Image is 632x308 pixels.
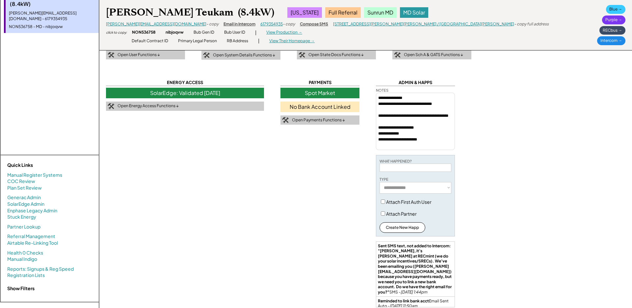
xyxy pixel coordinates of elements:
div: Intercom → [597,36,625,45]
div: NON536758 - MD - nibjoqvw [9,24,95,30]
img: tool-icon.png [108,103,114,109]
a: Enphase Legacy Admin [7,207,57,214]
div: Purple → [602,15,625,24]
div: - copy [206,21,219,27]
div: SMS - [378,243,453,295]
strong: Reminded to link bank acct [378,298,429,303]
a: [PERSON_NAME][EMAIL_ADDRESS][DOMAIN_NAME] [106,21,206,26]
div: Open System Details Functions ↓ [213,52,275,58]
img: tool-icon.png [299,52,305,58]
a: Reports: Signups & Reg Speed [7,266,74,272]
div: | [255,29,256,36]
div: Full Referral [325,7,361,18]
a: Stuck Energy [7,214,36,220]
a: 6179354935 [260,21,283,26]
div: TYPE [380,177,388,182]
label: Attach First Auth User [386,199,432,205]
div: View Their Homepage → [269,38,315,44]
div: Bub Gen ID [194,30,214,35]
div: Open State Docs Functions ↓ [308,52,364,58]
div: MD Solar [400,7,428,18]
div: Open Payments Functions ↓ [292,117,345,123]
div: click to copy: [106,30,127,35]
a: Manual Indigo [7,256,37,262]
div: NON536758 [132,30,156,35]
a: Generac Admin [7,194,41,201]
div: No Bank Account Linked [280,102,359,112]
div: PAYMENTS [280,79,359,86]
a: Referral Management [7,233,55,240]
div: Open User Functions ↓ [118,52,160,58]
img: tool-icon.png [282,117,289,123]
div: Spot Market [280,88,359,98]
div: ADMIN & HAPPS [376,79,455,86]
a: COC Review [7,178,35,185]
div: [US_STATE] [287,7,322,18]
div: Open Sch A & GATS Functions ↓ [404,52,463,58]
div: [PERSON_NAME] Teukam (8.4kW) [106,6,274,19]
a: Health 0 Checks [7,250,43,256]
img: tool-icon.png [203,52,210,58]
div: Open Energy Access Functions ↓ [118,103,179,109]
button: Create New Happ [380,222,425,233]
div: - copy full address [514,21,549,27]
div: View Production → [266,30,302,35]
a: Registration Lists [7,272,45,279]
strong: Show Filters [7,285,35,291]
div: Compose SMS [300,21,328,27]
div: Sunrun MD [364,7,397,18]
div: Email in Intercom [224,21,255,27]
img: tool-icon.png [394,52,401,58]
div: - copy [283,21,295,27]
div: ENERGY ACCESS [106,79,264,86]
a: Airtable Re-Linking Tool [7,240,58,246]
a: Manual Register Systems [7,172,62,178]
div: [PERSON_NAME][EMAIL_ADDRESS][DOMAIN_NAME] - 6179354935 [9,11,95,22]
div: Primary Legal Person [178,38,217,44]
label: Attach Partner [386,211,417,217]
strong: Sent SMS text, not added to Intercom: "[PERSON_NAME], it’s [PERSON_NAME] at RECmint (we do your s... [378,243,452,294]
img: tool-icon.png [108,52,114,58]
div: | [258,38,259,44]
div: WHAT HAPPENED? [380,159,412,164]
div: RECbus → [599,26,625,35]
div: Default Contract ID [132,38,168,44]
a: Partner Lookup [7,224,40,230]
div: Bub User ID [224,30,245,35]
a: [STREET_ADDRESS][PERSON_NAME][PERSON_NAME] / [GEOGRAPHIC_DATA][PERSON_NAME] [333,21,514,26]
em: [DATE] 1:44pm [401,290,427,294]
div: NOTES [376,88,388,93]
div: Quick Links [7,162,73,169]
div: RB Address [227,38,248,44]
a: Plan Set Review [7,185,42,191]
div: Blue → [606,5,625,14]
a: SolarEdge Admin [7,201,44,207]
div: nibjoqvw [166,30,184,35]
div: SolarEdge: Validated [DATE] [106,88,264,98]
